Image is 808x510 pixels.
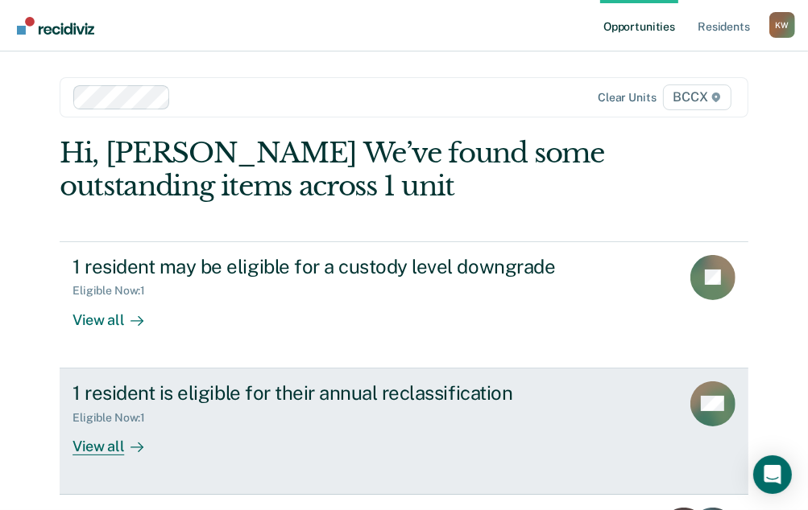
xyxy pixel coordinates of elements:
div: View all [73,424,163,455]
div: K W [769,12,795,38]
div: Clear units [598,91,657,105]
div: Open Intercom Messenger [753,455,792,494]
div: Hi, [PERSON_NAME] We’ve found some outstanding items across 1 unit [60,137,611,203]
div: 1 resident is eligible for their annual reclassification [73,381,638,405]
img: Recidiviz [17,17,94,35]
span: BCCX [663,84,731,110]
div: View all [73,298,163,329]
div: Eligible Now : 1 [73,411,158,425]
div: 1 resident may be eligible for a custody level downgrade [73,255,638,278]
button: Profile dropdown button [769,12,795,38]
a: 1 resident may be eligible for a custody level downgradeEligible Now:1View all [60,241,748,368]
div: Eligible Now : 1 [73,284,158,298]
a: 1 resident is eligible for their annual reclassificationEligible Now:1View all [60,368,748,495]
